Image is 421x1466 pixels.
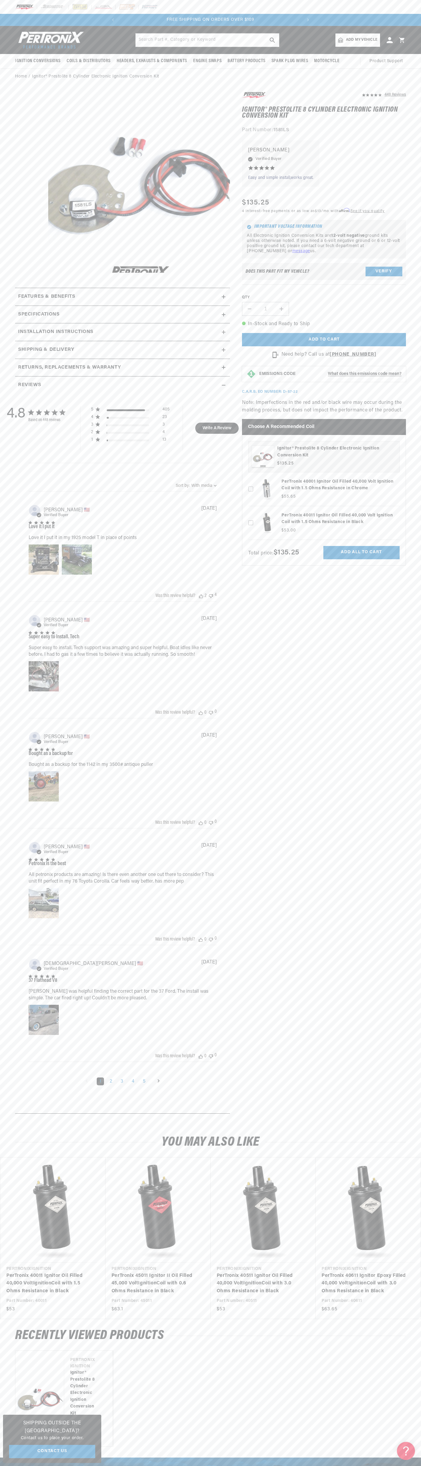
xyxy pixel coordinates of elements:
button: Add all to cart [323,546,400,560]
summary: Battery Products [225,54,269,68]
div: 0 [215,1053,217,1058]
summary: Features & Benefits [15,288,230,306]
div: 5 star rating out of 5 stars [29,858,66,861]
span: Product Support [369,58,403,65]
div: Vote down [209,819,213,825]
div: 0 [215,819,217,825]
a: Page 1 [97,1077,104,1085]
div: Video of Review by christian s. on May 13, 23 number 1 [29,1005,59,1035]
div: 2 [205,593,206,598]
input: Search Part #, Category or Keyword [136,33,279,47]
a: Ignitor® Prestolite 8 Cylinder Electronic Ignition Conversion Kit [70,1369,101,1417]
a: PerTronix 45011 Ignitor II Oil Filled 45,000 VoltIgnitionCoil with 0.6 Ohms Resistance in Black [112,1272,199,1295]
div: 0 [204,820,206,825]
div: 405 [162,407,170,414]
a: Goto Page 2 [107,1077,115,1085]
button: Translation missing: en.sections.announcements.previous_announcement [107,14,119,26]
h2: Features & Benefits [18,293,75,301]
p: [PERSON_NAME] [248,146,313,155]
div: 5 star rating out of 5 stars [29,975,57,978]
div: [DATE] [201,733,217,738]
div: [DATE] [201,506,217,511]
div: Vote down [209,1053,213,1058]
strong: 12-volt negative [331,233,365,238]
div: 2 [91,430,94,435]
div: Image of Review by Avo B. on June 06, 23 number 1 [29,888,59,918]
span: Spark Plug Wires [272,58,308,64]
span: roy l. [44,507,90,512]
button: Verify [366,267,402,276]
button: EMISSIONS CODEWhat does this emissions code mean? [259,371,401,377]
span: $13 [315,209,321,213]
div: Vote down [209,936,213,942]
div: 4 [162,430,165,437]
div: Note: Imperfections in the red and/or black wire may occur during the molding process, but does n... [242,91,406,566]
a: [PHONE_NUMBER] [330,352,376,357]
div: 0 [204,1054,206,1058]
div: 3 star by 3 reviews [91,422,170,430]
div: 4 [91,414,94,420]
h2: Installation instructions [18,328,93,336]
div: With media [191,484,212,488]
div: 0 [204,937,206,942]
div: 3 [162,422,165,430]
span: Verified Buyer [44,850,68,854]
div: Based on 448 reviews [28,418,65,422]
span: FREE SHIPPING ON ORDERS OVER $109 [167,17,254,22]
span: Sort by: [176,484,190,488]
span: Verified Buyer [256,156,281,162]
p: Easy and simple install,works great. [248,175,313,181]
div: Was this review helpful? [155,1054,195,1058]
div: 5 [91,407,94,412]
h2: Specifications [18,311,59,319]
div: Does This part fit My vehicle? [246,269,309,274]
div: 5 star rating out of 5 stars [29,521,55,524]
div: customer reviews [18,394,227,1109]
div: 5 star by 405 reviews [91,407,170,414]
div: Super easy to install. Tech [29,634,79,640]
summary: Engine Swaps [190,54,225,68]
div: 2 of 2 [119,17,302,23]
h2: Choose a Recommended Coil [242,419,406,435]
summary: Installation instructions [15,323,230,341]
div: 0 [204,710,206,715]
a: Goto Page 3 [118,1077,126,1085]
button: Write A Review [195,423,239,434]
div: 0 [215,709,217,715]
div: 5 star rating out of 5 stars [29,631,79,634]
div: 448 Reviews [385,91,406,98]
div: Vote up [199,1054,203,1058]
div: Vote down [209,592,213,598]
span: Motorcycle [314,58,339,64]
button: Translation missing: en.sections.announcements.next_announcement [302,14,314,26]
div: [DATE] [201,843,217,848]
button: Add to cart [242,333,406,347]
div: Petronix is the best [29,861,66,867]
summary: Ignition Conversions [15,54,64,68]
span: Avo B. [44,844,90,849]
div: 2 star by 4 reviews [91,430,170,437]
img: Pertronix [15,30,84,50]
div: 4.8 [7,406,25,422]
div: 23 [162,414,167,422]
span: $135.25 [277,460,294,467]
span: Engine Swaps [193,58,221,64]
h2: Shipping & Delivery [18,346,74,354]
span: Verified Buyer [44,740,68,744]
div: Image of Review by Joseph C. on October 12, 23 number 1 [29,661,59,691]
summary: Product Support [369,54,406,68]
div: [DATE] [201,960,217,965]
a: PerTronix 40611 Ignitor Epoxy Filled 40,000 VoltIgnitionCoil with 3.0 Ohms Resistance in Black [322,1272,409,1295]
span: $135.25 [242,197,269,208]
h6: Important Voltage Information [247,225,401,229]
strong: What does this emissions code mean? [328,372,401,376]
div: Was this review helpful? [156,593,195,598]
a: Goto next page [153,1077,164,1086]
div: 37 Flathead V8 [29,978,57,983]
a: PerTronix 40511 Ignitor Oil Filled 40,000 VoltIgnitionCoil with 3.0 Ohms Resistance in Black [217,1272,304,1295]
div: 1 [91,437,94,443]
div: Announcement [119,17,302,23]
div: Image of Review by roy l. on February 17, 24 number 1 [29,544,59,575]
h2: Reviews [18,381,41,389]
